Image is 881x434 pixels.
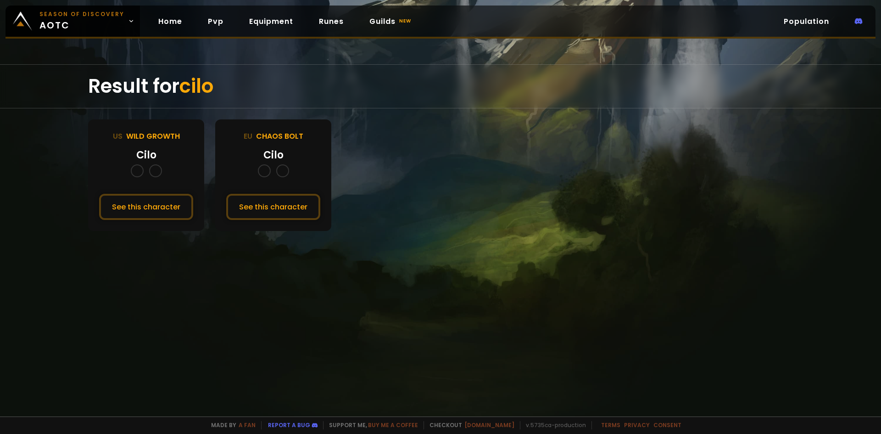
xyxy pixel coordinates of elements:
a: Home [151,12,190,31]
a: Season of Discoveryaotc [6,6,140,37]
small: Season of Discovery [39,10,124,18]
a: Pvp [201,12,231,31]
span: Made by [206,421,256,429]
span: eu [244,131,252,141]
button: See this character [99,194,193,220]
a: Equipment [242,12,301,31]
span: cilo [179,73,213,100]
a: a fan [239,421,256,429]
a: Privacy [624,421,650,429]
span: Checkout [424,421,514,429]
a: Terms [601,421,620,429]
button: See this character [226,194,320,220]
div: Cilo [263,147,284,163]
a: Buy me a coffee [368,421,418,429]
a: Runes [312,12,351,31]
a: Population [776,12,836,31]
span: v. 5735ca - production [520,421,586,429]
a: Report a bug [268,421,310,429]
small: new [397,16,413,27]
div: Result for [88,65,793,108]
a: Consent [653,421,681,429]
div: Cilo [136,147,156,163]
div: Chaos Bolt [244,130,303,142]
span: us [113,131,123,141]
a: Guildsnew [362,12,420,31]
a: [DOMAIN_NAME] [464,421,514,429]
span: Support me, [323,421,418,429]
div: Wild Growth [113,130,180,142]
span: aotc [39,10,124,32]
